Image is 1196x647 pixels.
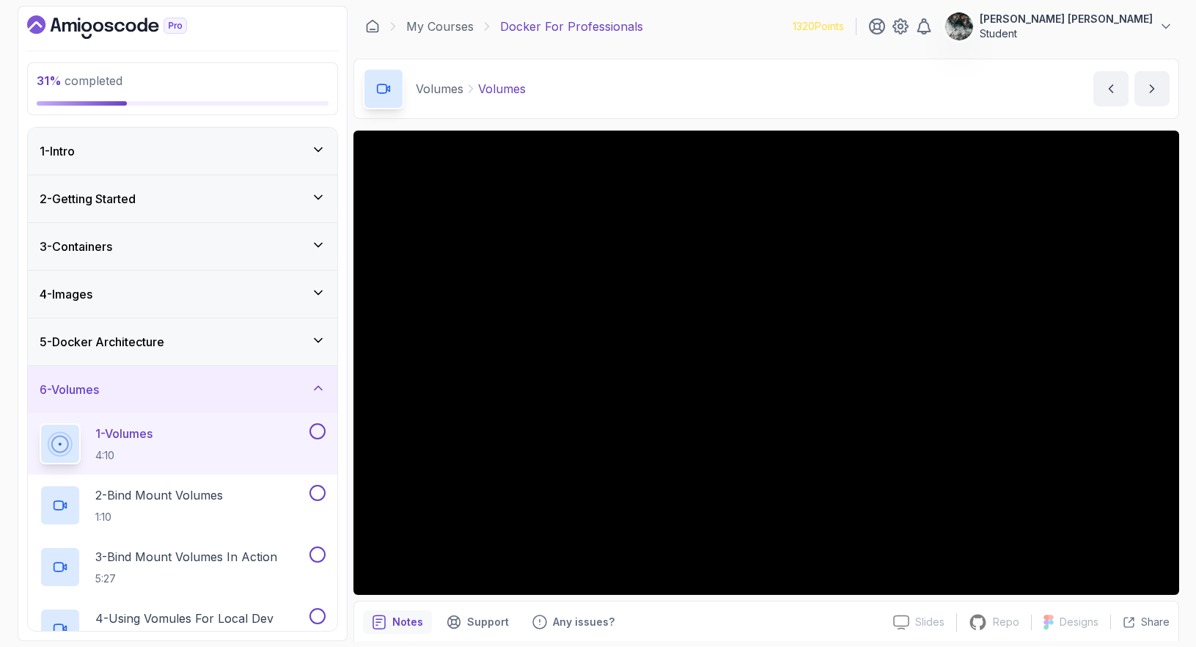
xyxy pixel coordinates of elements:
[1105,555,1196,625] iframe: chat widget
[28,175,337,222] button: 2-Getting Started
[40,547,326,588] button: 3-Bind Mount Volumes In Action5:27
[40,485,326,526] button: 2-Bind Mount Volumes1:10
[438,610,518,634] button: Support button
[37,73,62,88] span: 31 %
[28,318,337,365] button: 5-Docker Architecture
[27,15,221,39] a: Dashboard
[406,18,474,35] a: My Courses
[467,615,509,629] p: Support
[40,333,164,351] h3: 5 - Docker Architecture
[40,190,136,208] h3: 2 - Getting Started
[95,510,223,524] p: 1:10
[416,80,463,98] p: Volumes
[40,381,99,398] h3: 6 - Volumes
[95,448,153,463] p: 4:10
[363,610,432,634] button: notes button
[40,285,92,303] h3: 4 - Images
[1093,71,1129,106] button: previous content
[793,19,844,34] p: 1320 Points
[28,366,337,413] button: 6-Volumes
[95,610,274,627] p: 4 - Using Vomules For Local Dev
[353,131,1179,595] iframe: 1 - Volumes
[945,12,973,40] img: user profile image
[95,425,153,442] p: 1 - Volumes
[95,548,277,566] p: 3 - Bind Mount Volumes In Action
[28,128,337,175] button: 1-Intro
[915,615,944,629] p: Slides
[365,19,380,34] a: Dashboard
[993,615,1019,629] p: Repo
[500,18,643,35] p: Docker For Professionals
[392,615,423,629] p: Notes
[37,73,122,88] span: completed
[1134,71,1170,106] button: next content
[553,615,614,629] p: Any issues?
[40,142,75,160] h3: 1 - Intro
[1060,615,1098,629] p: Designs
[95,571,277,586] p: 5:27
[944,12,1173,41] button: user profile image[PERSON_NAME] [PERSON_NAME]Student
[95,486,223,504] p: 2 - Bind Mount Volumes
[40,238,112,255] h3: 3 - Containers
[28,223,337,270] button: 3-Containers
[28,271,337,318] button: 4-Images
[524,610,623,634] button: Feedback button
[980,26,1153,41] p: Student
[980,12,1153,26] p: [PERSON_NAME] [PERSON_NAME]
[40,423,326,464] button: 1-Volumes4:10
[478,80,526,98] p: Volumes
